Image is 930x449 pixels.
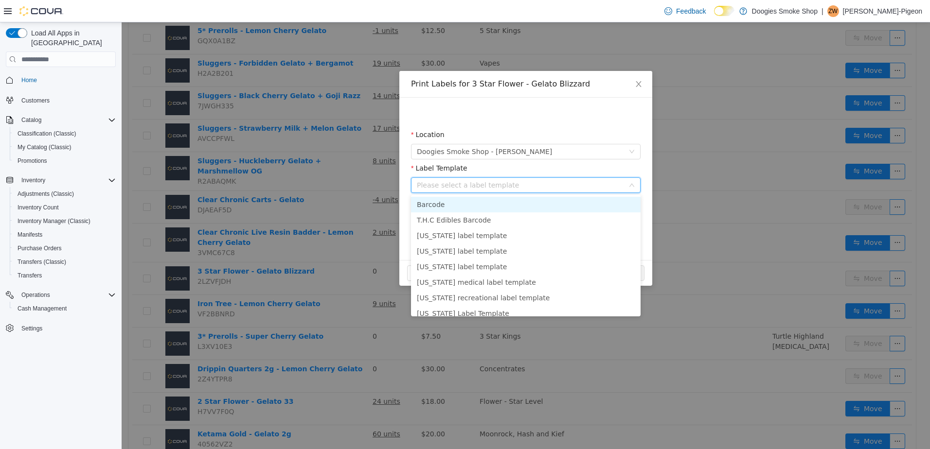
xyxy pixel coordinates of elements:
[10,242,120,255] button: Purchase Orders
[14,270,116,281] span: Transfers
[21,176,45,184] span: Inventory
[289,142,346,150] label: Label Template
[18,258,66,266] span: Transfers (Classic)
[286,243,320,259] button: Close
[289,268,519,283] li: [US_STATE] recreational label template
[10,214,120,228] button: Inventory Manager (Classic)
[676,6,706,16] span: Feedback
[2,93,120,107] button: Customers
[14,128,116,139] span: Classification (Classic)
[18,323,46,334] a: Settings
[14,188,78,200] a: Adjustments (Classic)
[18,289,116,301] span: Operations
[10,127,120,140] button: Classification (Classic)
[14,128,80,139] a: Classification (Classic)
[827,5,839,17] div: Zoe White-Pigeon
[18,143,72,151] span: My Catalog (Classic)
[14,141,116,153] span: My Catalog (Classic)
[843,5,922,17] p: [PERSON_NAME]-Pigeon
[10,269,120,282] button: Transfers
[21,76,37,84] span: Home
[14,155,51,167] a: Promotions
[14,229,116,241] span: Manifests
[661,1,710,21] a: Feedback
[14,256,70,268] a: Transfers (Classic)
[21,97,50,104] span: Customers
[14,202,116,213] span: Inventory Count
[18,190,74,198] span: Adjustments (Classic)
[2,173,120,187] button: Inventory
[295,158,502,168] div: Please select a label template
[18,272,42,279] span: Transfers
[14,303,71,314] a: Cash Management
[295,122,430,137] span: Doogies Smoke Shop - Irving
[14,242,66,254] a: Purchase Orders
[2,288,120,302] button: Operations
[289,252,519,268] li: [US_STATE] medical label template
[14,215,116,227] span: Inventory Manager (Classic)
[14,202,63,213] a: Inventory Count
[503,49,531,76] button: Close
[10,228,120,242] button: Manifests
[18,114,45,126] button: Catalog
[507,160,513,167] i: icon: down
[18,231,42,239] span: Manifests
[18,174,49,186] button: Inventory
[18,322,116,334] span: Settings
[289,237,519,252] li: [US_STATE] label template
[18,305,67,312] span: Cash Management
[27,28,116,48] span: Load All Apps in [GEOGRAPHIC_DATA]
[18,130,76,138] span: Classification (Classic)
[289,221,519,237] li: [US_STATE] label template
[6,69,116,361] nav: Complex example
[289,56,519,67] div: Print Labels for 3 Star Flower - Gelato Blizzard
[2,113,120,127] button: Catalog
[10,187,120,201] button: Adjustments (Classic)
[10,140,120,154] button: My Catalog (Classic)
[18,74,116,86] span: Home
[10,154,120,168] button: Promotions
[14,256,116,268] span: Transfers (Classic)
[14,303,116,314] span: Cash Management
[10,201,120,214] button: Inventory Count
[2,73,120,87] button: Home
[714,6,734,16] input: Dark Mode
[18,204,59,211] span: Inventory Count
[18,157,47,165] span: Promotions
[507,126,513,133] i: icon: down
[18,244,62,252] span: Purchase Orders
[828,5,838,17] span: ZW
[18,289,54,301] button: Operations
[14,242,116,254] span: Purchase Orders
[289,174,519,190] li: Barcode
[289,206,519,221] li: [US_STATE] label template
[14,215,94,227] a: Inventory Manager (Classic)
[18,174,116,186] span: Inventory
[21,291,50,299] span: Operations
[14,188,116,200] span: Adjustments (Classic)
[14,155,116,167] span: Promotions
[18,94,116,106] span: Customers
[14,141,75,153] a: My Catalog (Classic)
[289,108,323,116] label: Location
[18,95,54,106] a: Customers
[18,217,90,225] span: Inventory Manager (Classic)
[19,6,63,16] img: Cova
[21,116,41,124] span: Catalog
[2,321,120,335] button: Settings
[18,114,116,126] span: Catalog
[18,74,41,86] a: Home
[513,58,521,66] i: icon: close
[289,283,519,299] li: [US_STATE] Label Template
[822,5,823,17] p: |
[21,325,42,332] span: Settings
[752,5,818,17] p: Doogies Smoke Shop
[10,255,120,269] button: Transfers (Classic)
[10,302,120,315] button: Cash Management
[289,190,519,206] li: T.H.C Edibles Barcode
[14,270,46,281] a: Transfers
[14,229,46,241] a: Manifests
